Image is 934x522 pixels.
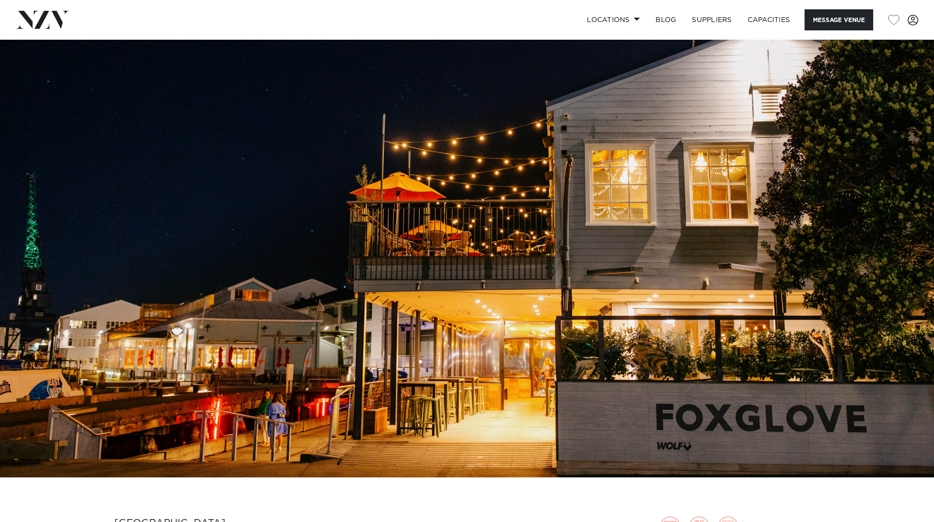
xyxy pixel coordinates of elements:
a: Locations [579,9,648,30]
button: Message Venue [805,9,873,30]
a: Capacities [740,9,798,30]
a: SUPPLIERS [684,9,739,30]
img: nzv-logo.png [16,11,69,28]
a: BLOG [648,9,684,30]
